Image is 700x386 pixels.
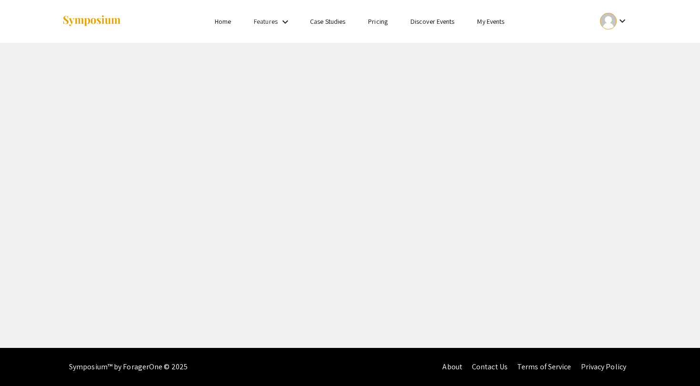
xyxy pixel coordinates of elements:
[62,15,121,28] img: Symposium by ForagerOne
[215,17,231,26] a: Home
[69,348,188,386] div: Symposium™ by ForagerOne © 2025
[254,17,278,26] a: Features
[581,362,626,372] a: Privacy Policy
[410,17,455,26] a: Discover Events
[368,17,388,26] a: Pricing
[517,362,571,372] a: Terms of Service
[280,16,291,28] mat-icon: Expand Features list
[472,362,508,372] a: Contact Us
[442,362,462,372] a: About
[590,10,638,32] button: Expand account dropdown
[310,17,345,26] a: Case Studies
[660,343,693,379] iframe: Chat
[617,15,628,27] mat-icon: Expand account dropdown
[477,17,504,26] a: My Events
